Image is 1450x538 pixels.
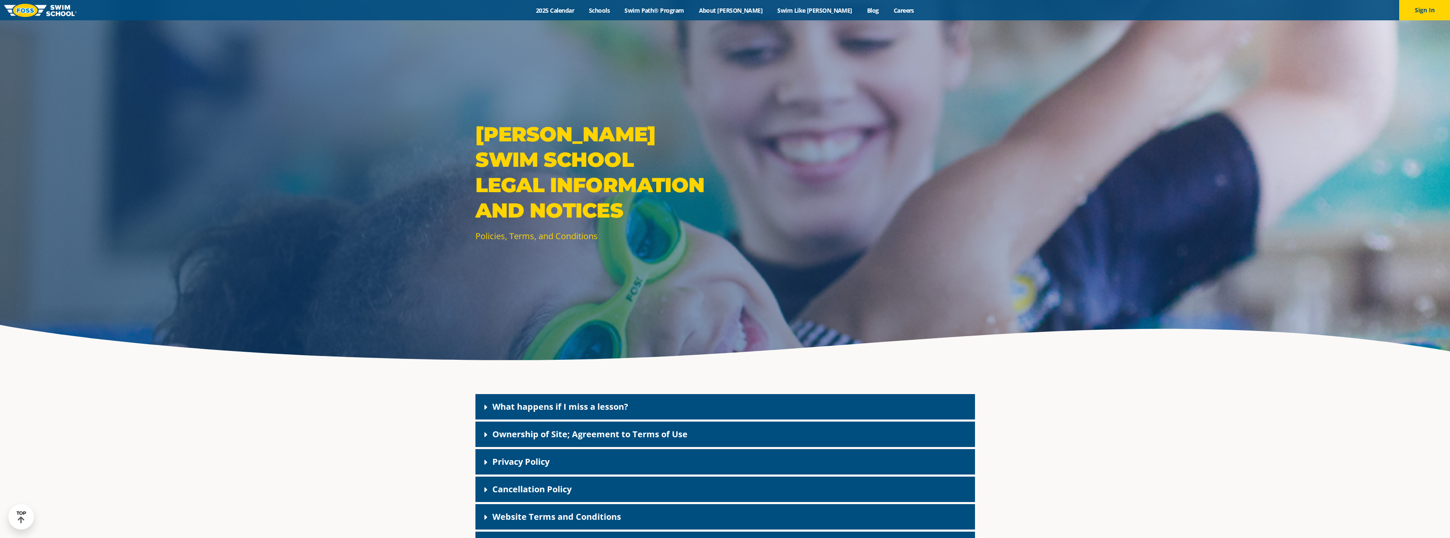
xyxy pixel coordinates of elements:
[859,6,886,14] a: Blog
[492,511,621,522] a: Website Terms and Conditions
[492,483,572,495] a: Cancellation Policy
[475,422,975,447] div: Ownership of Site; Agreement to Terms of Use
[691,6,770,14] a: About [PERSON_NAME]
[4,4,77,17] img: FOSS Swim School Logo
[475,449,975,475] div: Privacy Policy
[475,394,975,419] div: What happens if I miss a lesson?
[475,504,975,530] div: Website Terms and Conditions
[475,230,721,242] p: Policies, Terms, and Conditions
[770,6,860,14] a: Swim Like [PERSON_NAME]
[475,121,721,223] p: [PERSON_NAME] Swim School Legal Information and Notices
[492,456,550,467] a: Privacy Policy
[492,401,628,412] a: What happens if I miss a lesson?
[475,477,975,502] div: Cancellation Policy
[17,510,26,524] div: TOP
[529,6,582,14] a: 2025 Calendar
[617,6,691,14] a: Swim Path® Program
[886,6,921,14] a: Careers
[492,428,688,440] a: Ownership of Site; Agreement to Terms of Use
[582,6,617,14] a: Schools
